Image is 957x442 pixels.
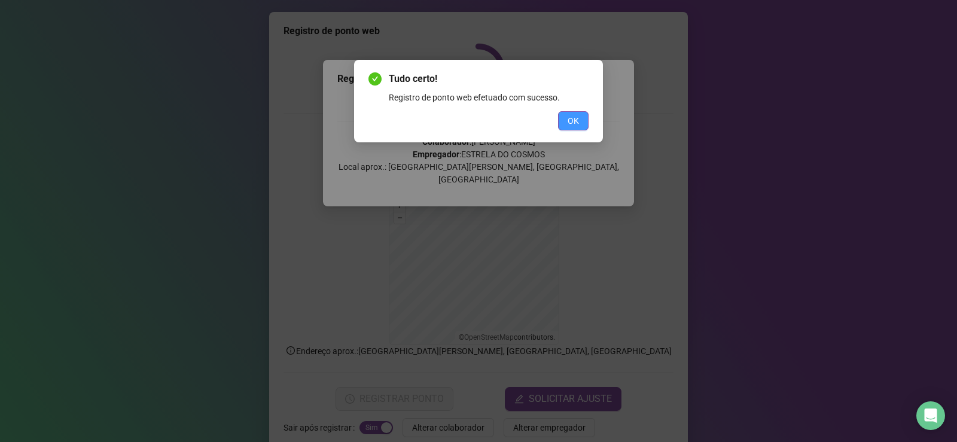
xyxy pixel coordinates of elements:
[568,114,579,127] span: OK
[368,72,382,86] span: check-circle
[389,91,589,104] div: Registro de ponto web efetuado com sucesso.
[916,401,945,430] div: Open Intercom Messenger
[558,111,589,130] button: OK
[389,72,589,86] span: Tudo certo!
